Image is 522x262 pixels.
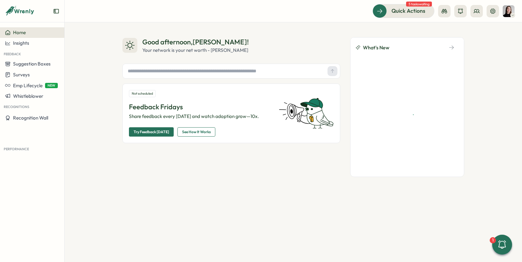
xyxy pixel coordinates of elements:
span: Recognition Wall [13,115,48,121]
p: Share feedback every [DATE] and watch adoption grow—10x. [129,113,271,120]
button: See How It Works [177,127,215,137]
span: Quick Actions [391,7,425,15]
button: 1 [492,235,512,255]
div: Good afternoon , [PERSON_NAME] ! [142,37,249,47]
button: Expand sidebar [53,8,59,14]
button: Quick Actions [373,4,434,18]
img: Elena Ladushyna [503,5,515,17]
div: 1 [490,237,496,243]
div: Not scheduled [129,90,156,97]
span: NEW [45,83,58,88]
div: Your network is your net worth - [PERSON_NAME] [142,47,249,54]
span: Insights [13,40,29,46]
button: Try Feedback [DATE] [129,127,174,137]
span: Try Feedback [DATE] [134,128,169,136]
span: Emp Lifecycle [13,83,43,88]
span: Surveys [13,72,30,78]
span: Whistleblower [13,93,43,99]
span: See How It Works [182,128,211,136]
span: What's New [363,44,389,52]
p: Feedback Fridays [129,102,271,112]
span: 5 tasks waiting [406,2,432,7]
span: Home [13,29,26,35]
span: Suggestion Boxes [13,61,51,67]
